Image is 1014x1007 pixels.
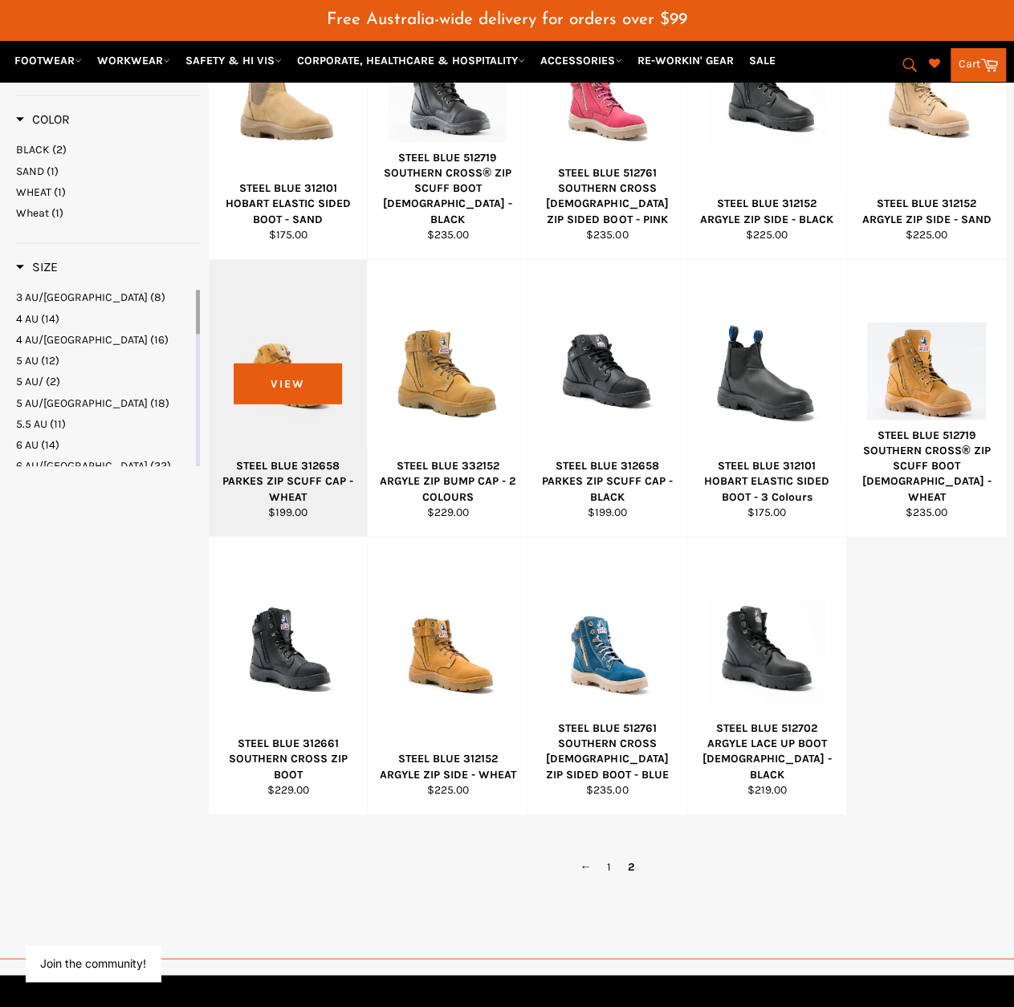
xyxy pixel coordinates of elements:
[698,458,837,505] div: STEEL BLUE 312101 HOBART ELASTIC SIDED BOOT - 3 Colours
[16,142,200,157] a: BLACK
[150,290,165,304] span: (8)
[16,438,39,452] span: 6 AU
[150,333,169,347] span: (16)
[16,353,193,368] a: 5 AU
[857,428,996,505] div: STEEL BLUE 512719 SOUTHERN CROSS® ZIP SCUFF BOOT [DEMOGRAPHIC_DATA] - WHEAT
[951,48,1006,82] a: Cart
[54,185,66,199] span: (1)
[16,206,49,220] span: Wheat
[16,354,39,367] span: 5 AU
[846,259,1006,537] a: STEEL BLUE 512719 SOUTHERN CROSS® ZIP SCUFF BOOT LADIES - WHEATSTEEL BLUE 512719 SOUTHERN CROSS® ...
[16,164,200,179] a: SAND
[327,11,687,28] span: Free Australia-wide delivery for orders over $99
[218,736,357,782] div: STEEL BLUE 312661 SOUTHERN CROSS ZIP BOOT
[538,721,677,782] div: STEEL BLUE 512761 SOUTHERN CROSS [DEMOGRAPHIC_DATA] ZIP SIDED BOOT - BLUE
[41,438,59,452] span: (14)
[16,333,148,347] span: 4 AU/[GEOGRAPHIC_DATA]
[16,290,148,304] span: 3 AU/[GEOGRAPHIC_DATA]
[698,721,837,782] div: STEEL BLUE 512702 ARGYLE LACE UP BOOT [DEMOGRAPHIC_DATA] - BLACK
[291,47,531,75] a: CORPORATE, HEALTHCARE & HOSPITALITY
[686,259,846,537] a: STEEL BLUE 312101 HOBART ELASTIC SIDED BOOT - 3 ColoursSTEEL BLUE 312101 HOBART ELASTIC SIDED BOO...
[218,181,357,227] div: STEEL BLUE 312101 HOBART ELASTIC SIDED BOOT - SAND
[538,458,677,505] div: STEEL BLUE 312658 PARKES ZIP SCUFF CAP - BLACK
[378,458,517,505] div: STEEL BLUE 332152 ARGYLE ZIP BUMP CAP - 2 COLOURS
[378,751,517,782] div: STEEL BLUE 312152 ARGYLE ZIP SIDE - WHEAT
[16,437,193,453] a: 6 AU
[16,375,43,388] span: 5 AU/
[51,206,63,220] span: (1)
[16,205,200,221] a: Wheat
[572,855,599,878] a: ←
[599,855,619,878] a: 1
[41,354,59,367] span: (12)
[50,417,66,431] span: (11)
[179,47,288,75] a: SAFETY & HI VIS
[208,537,368,814] a: STEEL BLUE 312661 SOUTHERN CROSS ZIP BOOTSTEEL BLUE 312661 SOUTHERN CROSS ZIP BOOT$229.00
[16,311,193,327] a: 4 AU
[40,956,146,970] button: Join the community!
[8,47,88,75] a: FOOTWEAR
[367,259,527,537] a: STEEL BLUE 332152 ARGYLE ZIP BUMP CAP - 2 COLOURSSTEEL BLUE 332152 ARGYLE ZIP BUMP CAP - 2 COLOUR...
[16,332,193,347] a: 4 AU/UK
[16,374,193,389] a: 5 AU/
[16,164,44,178] span: SAND
[150,396,169,410] span: (18)
[91,47,177,75] a: WORKWEAR
[46,375,60,388] span: (2)
[619,855,641,878] span: 2
[150,459,171,473] span: (22)
[743,47,782,75] a: SALE
[16,396,193,411] a: 5 AU/UK
[208,259,368,537] a: STEEL BLUE 312658 PARKES ZIP SCUFF CAP - WHEATSTEEL BLUE 312658 PARKES ZIP SCUFF CAP - WHEAT$199....
[16,417,47,431] span: 5.5 AU
[16,143,50,156] span: BLACK
[52,143,67,156] span: (2)
[16,290,193,305] a: 3 AU/UK
[527,537,686,814] a: STEEL BLUE 512761 SOUTHERN CROSS LADIES ZIP SIDED BOOT - BLUESTEEL BLUE 512761 SOUTHERN CROSS [DE...
[16,185,51,199] span: WHEAT
[16,112,70,127] span: Color
[16,259,58,275] h3: Size
[16,112,70,128] h3: Color
[47,164,59,178] span: (1)
[631,47,740,75] a: RE-WORKIN' GEAR
[16,259,58,274] span: Size
[16,458,193,473] a: 6 AU/UK
[16,185,200,200] a: WHEAT
[16,396,148,410] span: 5 AU/[GEOGRAPHIC_DATA]
[378,150,517,227] div: STEEL BLUE 512719 SOUTHERN CROSS® ZIP SCUFF BOOT [DEMOGRAPHIC_DATA] - BLACK
[538,165,677,227] div: STEEL BLUE 512761 SOUTHERN CROSS [DEMOGRAPHIC_DATA] ZIP SIDED BOOT - PINK
[41,312,59,326] span: (14)
[857,196,996,227] div: STEEL BLUE 312152 ARGYLE ZIP SIDE - SAND
[16,459,148,473] span: 6 AU/[GEOGRAPHIC_DATA]
[16,312,39,326] span: 4 AU
[367,537,527,814] a: STEEL BLUE 312152 ARGYLE ZIP SIDE - WHEATSTEEL BLUE 312152 ARGYLE ZIP SIDE - WHEAT$225.00
[218,458,357,505] div: STEEL BLUE 312658 PARKES ZIP SCUFF CAP - WHEAT
[16,416,193,432] a: 5.5 AU
[686,537,846,814] a: STEEL BLUE 512702 ARGYLE LACE UP BOOT LADIES - BLACKSTEEL BLUE 512702 ARGYLE LACE UP BOOT [DEMOGR...
[527,259,686,537] a: STEEL BLUE 312658 PARKES ZIP SCUFF CAP - BLACKSTEEL BLUE 312658 PARKES ZIP SCUFF CAP - BLACK$199.00
[534,47,629,75] a: ACCESSORIES
[698,196,837,227] div: STEEL BLUE 312152 ARGYLE ZIP SIDE - BLACK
